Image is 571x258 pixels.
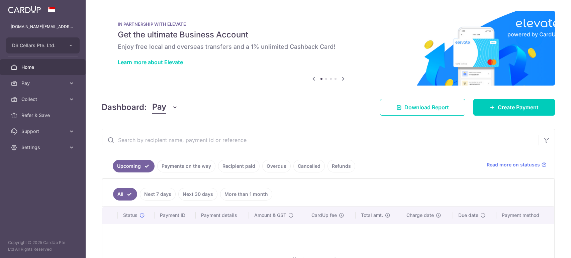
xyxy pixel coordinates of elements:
[178,188,217,201] a: Next 30 days
[113,160,155,172] a: Upcoming
[404,103,449,111] span: Download Report
[220,188,272,201] a: More than 1 month
[218,160,260,172] a: Recipient paid
[118,21,539,27] p: IN PARTNERSHIP WITH ELEVATE
[140,188,176,201] a: Next 7 days
[123,212,137,219] span: Status
[118,59,183,66] a: Learn more about Elevate
[152,101,166,114] span: Pay
[293,160,325,172] a: Cancelled
[21,112,66,119] span: Refer & Save
[102,129,539,151] input: Search by recipient name, payment id or reference
[21,96,66,103] span: Collect
[473,99,555,116] a: Create Payment
[21,144,66,151] span: Settings
[12,42,62,49] span: DS Cellars Pte. Ltd.
[487,161,547,168] a: Read more on statuses
[6,37,80,53] button: DS Cellars Pte. Ltd.
[406,212,434,219] span: Charge date
[361,212,383,219] span: Total amt.
[254,212,286,219] span: Amount & GST
[102,101,147,113] h4: Dashboard:
[196,207,249,224] th: Payment details
[113,188,137,201] a: All
[152,101,178,114] button: Pay
[118,29,539,40] h5: Get the ultimate Business Account
[496,207,554,224] th: Payment method
[11,23,75,30] p: [DOMAIN_NAME][EMAIL_ADDRESS][DOMAIN_NAME]
[380,99,465,116] a: Download Report
[155,207,196,224] th: Payment ID
[262,160,291,172] a: Overdue
[327,160,355,172] a: Refunds
[487,161,540,168] span: Read more on statuses
[21,64,66,71] span: Home
[118,43,539,51] h6: Enjoy free local and overseas transfers and a 1% unlimited Cashback Card!
[311,212,337,219] span: CardUp fee
[21,128,66,135] span: Support
[102,11,555,86] img: Renovation banner
[157,160,215,172] a: Payments on the way
[8,5,41,13] img: CardUp
[21,80,66,87] span: Pay
[498,103,539,111] span: Create Payment
[458,212,478,219] span: Due date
